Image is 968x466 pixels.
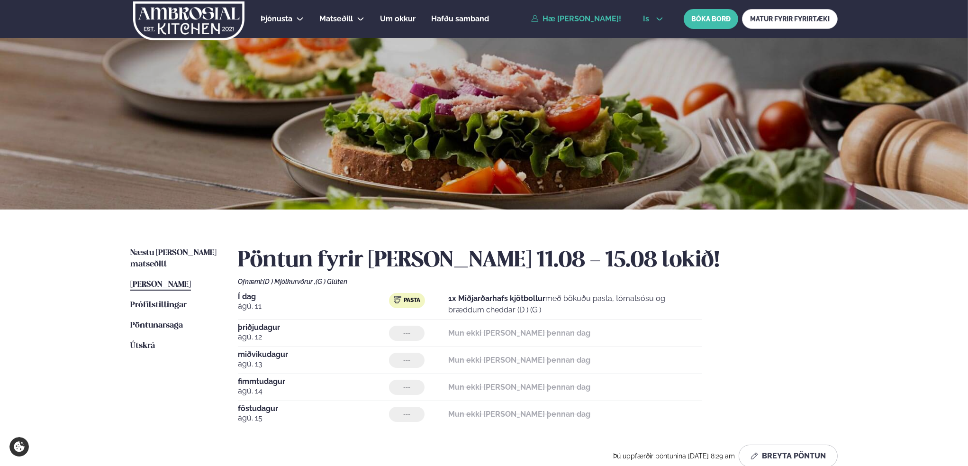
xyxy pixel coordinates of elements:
[238,331,389,343] span: ágú. 12
[130,301,187,309] span: Prófílstillingar
[261,14,292,23] span: Þjónusta
[380,13,416,25] a: Um okkur
[130,320,183,331] a: Pöntunarsaga
[684,9,738,29] button: BÓKA BORÐ
[403,329,410,337] span: ---
[238,358,389,370] span: ágú. 13
[380,14,416,23] span: Um okkur
[130,279,191,291] a: [PERSON_NAME]
[448,356,590,365] strong: Mun ekki [PERSON_NAME] þennan dag
[238,385,389,397] span: ágú. 14
[403,356,410,364] span: ---
[448,410,590,419] strong: Mun ekki [PERSON_NAME] þennan dag
[431,13,489,25] a: Hafðu samband
[319,14,353,23] span: Matseðill
[448,294,545,303] strong: 1x Miðjarðarhafs kjötbollur
[448,329,590,338] strong: Mun ekki [PERSON_NAME] þennan dag
[448,383,590,392] strong: Mun ekki [PERSON_NAME] þennan dag
[9,437,29,457] a: Cookie settings
[238,324,389,331] span: þriðjudagur
[319,13,353,25] a: Matseðill
[130,249,217,268] span: Næstu [PERSON_NAME] matseðill
[742,9,838,29] a: MATUR FYRIR FYRIRTÆKI
[238,293,389,301] span: Í dag
[404,297,420,304] span: Pasta
[238,378,389,385] span: fimmtudagur
[316,278,347,285] span: (G ) Glúten
[238,351,389,358] span: miðvikudagur
[130,247,219,270] a: Næstu [PERSON_NAME] matseðill
[130,340,155,352] a: Útskrá
[263,278,316,285] span: (D ) Mjólkurvörur ,
[261,13,292,25] a: Þjónusta
[238,412,389,424] span: ágú. 15
[394,296,401,303] img: pasta.svg
[635,15,671,23] button: is
[238,278,838,285] div: Ofnæmi:
[238,405,389,412] span: föstudagur
[132,1,245,40] img: logo
[130,300,187,311] a: Prófílstillingar
[238,301,389,312] span: ágú. 11
[448,293,702,316] p: með bökuðu pasta, tómatsósu og bræddum cheddar (D ) (G )
[130,281,191,289] span: [PERSON_NAME]
[431,14,489,23] span: Hafðu samband
[130,342,155,350] span: Útskrá
[613,452,735,460] span: Þú uppfærðir pöntunina [DATE] 8:29 am
[130,321,183,329] span: Pöntunarsaga
[643,15,652,23] span: is
[238,247,838,274] h2: Pöntun fyrir [PERSON_NAME] 11.08 - 15.08 lokið!
[531,15,621,23] a: Hæ [PERSON_NAME]!
[403,411,410,418] span: ---
[403,384,410,391] span: ---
